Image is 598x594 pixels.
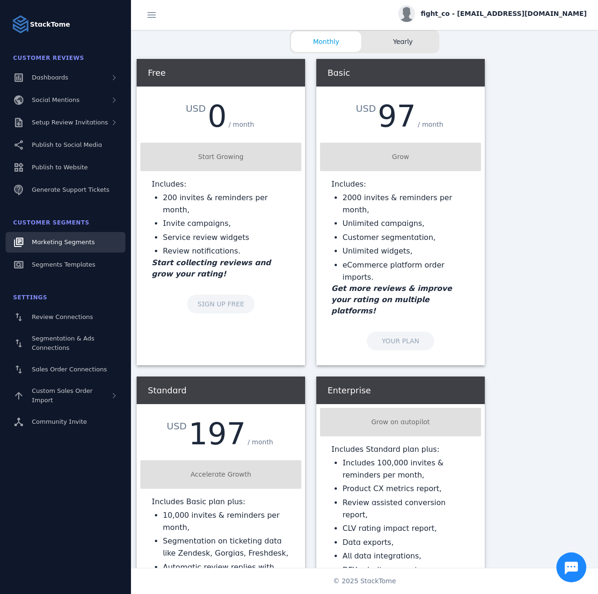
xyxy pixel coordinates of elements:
div: / month [226,118,256,131]
span: Dashboards [32,74,68,81]
li: 2000 invites & reminders per month, [343,192,470,216]
li: Review assisted conversion report, [343,497,470,521]
p: Includes: [331,179,470,190]
li: Data exports, [343,536,470,549]
li: Unlimited campaigns, [343,217,470,230]
li: 200 invites & reminders per month, [163,192,290,216]
span: Publish to Website [32,164,88,171]
button: fight_co - [EMAIL_ADDRESS][DOMAIN_NAME] [398,5,587,22]
div: 197 [189,419,246,449]
a: Community Invite [6,412,125,432]
li: Invite campaigns, [163,217,290,230]
span: Customer Reviews [13,55,84,61]
div: Accelerate Growth [144,470,298,479]
strong: StackTome [30,20,70,29]
div: Grow on autopilot [324,417,477,427]
span: Publish to Social Media [32,141,102,148]
span: Setup Review Invitations [32,119,108,126]
span: Segmentation & Ads Connections [32,335,95,351]
span: Social Mentions [32,96,80,103]
div: USD [167,419,189,433]
span: Basic [328,68,350,78]
span: Monthly [291,37,361,47]
li: DFY priority support. [343,564,470,576]
li: Unlimited widgets, [343,245,470,257]
span: Settings [13,294,47,301]
div: / month [416,118,445,131]
em: Start collecting reviews and grow your rating! [152,258,271,278]
a: Review Connections [6,307,125,327]
span: Custom Sales Order Import [32,387,93,404]
span: Review Connections [32,313,93,320]
img: Logo image [11,15,30,34]
span: Customer Segments [13,219,89,226]
span: Marketing Segments [32,239,95,246]
span: © 2025 StackTome [333,576,396,586]
span: Free [148,68,166,78]
li: Product CX metrics report, [343,483,470,495]
span: Enterprise [328,385,371,395]
p: Includes: [152,179,290,190]
div: Grow [324,152,477,162]
li: Review notifications. [163,245,290,257]
div: USD [356,101,378,116]
span: Segments Templates [32,261,95,268]
span: Yearly [368,37,438,47]
p: Includes Basic plan plus: [152,496,290,507]
a: Marketing Segments [6,232,125,253]
div: USD [186,101,208,116]
a: Segmentation & Ads Connections [6,329,125,357]
a: Publish to Social Media [6,135,125,155]
li: Automatic review replies with ChatGPT AI, [163,561,290,585]
a: Publish to Website [6,157,125,178]
p: Includes Standard plan plus: [331,444,470,455]
div: 97 [378,101,416,131]
a: Sales Order Connections [6,359,125,380]
li: Customer segmentation, [343,232,470,244]
em: Get more reviews & improve your rating on multiple platforms! [331,284,452,315]
li: All data integrations, [343,550,470,562]
span: fight_co - [EMAIL_ADDRESS][DOMAIN_NAME] [421,9,587,19]
span: Sales Order Connections [32,366,107,373]
span: Community Invite [32,418,87,425]
li: Segmentation on ticketing data like Zendesk, Gorgias, Freshdesk, [163,535,290,559]
img: profile.jpg [398,5,415,22]
li: Includes 100,000 invites & reminders per month, [343,457,470,481]
li: Service review widgets [163,232,290,244]
a: Generate Support Tickets [6,180,125,200]
span: Generate Support Tickets [32,186,109,193]
div: Start Growing [144,152,298,162]
div: 0 [208,101,227,131]
a: Segments Templates [6,254,125,275]
div: / month [246,435,275,449]
li: 10,000 invites & reminders per month, [163,509,290,533]
li: CLV rating impact report, [343,522,470,535]
li: eCommerce platform order imports. [343,259,470,283]
span: Standard [148,385,187,395]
